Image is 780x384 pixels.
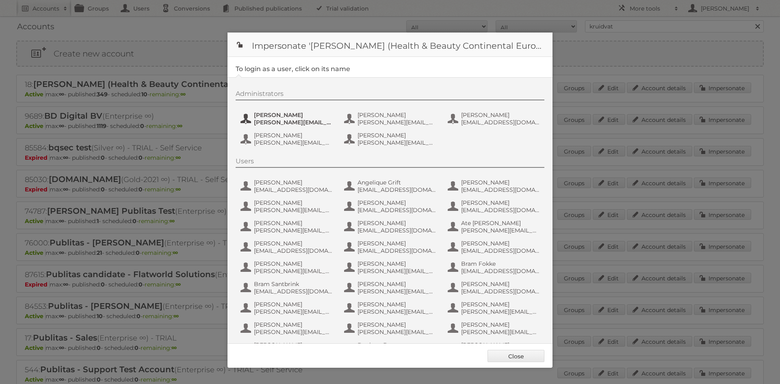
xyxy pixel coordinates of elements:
div: Users [236,157,544,168]
button: [PERSON_NAME] [PERSON_NAME][EMAIL_ADDRESS][DOMAIN_NAME] [240,259,335,276]
button: [PERSON_NAME] [PERSON_NAME][EMAIL_ADDRESS][DOMAIN_NAME] [240,131,335,147]
span: [PERSON_NAME][EMAIL_ADDRESS][DOMAIN_NAME] [357,267,436,275]
div: Administrators [236,90,544,100]
span: [PERSON_NAME] [254,321,333,328]
span: [EMAIL_ADDRESS][DOMAIN_NAME] [461,186,540,193]
button: [PERSON_NAME] [PERSON_NAME][EMAIL_ADDRESS][DOMAIN_NAME] [343,300,439,316]
span: [PERSON_NAME] [461,301,540,308]
button: [PERSON_NAME] [PERSON_NAME][EMAIL_ADDRESS][DOMAIN_NAME] [447,300,542,316]
button: [PERSON_NAME] [EMAIL_ADDRESS][DOMAIN_NAME] [240,239,335,255]
span: [PERSON_NAME][EMAIL_ADDRESS][DOMAIN_NAME] [254,328,333,336]
button: [PERSON_NAME] [EMAIL_ADDRESS][DOMAIN_NAME] [447,239,542,255]
button: [PERSON_NAME] [PERSON_NAME][EMAIL_ADDRESS][DOMAIN_NAME] [240,320,335,336]
span: [EMAIL_ADDRESS][DOMAIN_NAME] [461,247,540,254]
span: [PERSON_NAME] [461,179,540,186]
button: Danique Bats [EMAIL_ADDRESS][DOMAIN_NAME] [343,341,439,357]
span: [EMAIL_ADDRESS][DOMAIN_NAME] [461,288,540,295]
span: Angelique Grift [357,179,436,186]
span: [PERSON_NAME][EMAIL_ADDRESS][DOMAIN_NAME] [461,308,540,315]
button: [PERSON_NAME] [PERSON_NAME][EMAIL_ADDRESS][DOMAIN_NAME] [343,320,439,336]
a: Close [487,350,544,362]
button: [PERSON_NAME] [PERSON_NAME][EMAIL_ADDRESS][DOMAIN_NAME] [343,111,439,127]
span: [PERSON_NAME] [254,240,333,247]
span: Ate [PERSON_NAME] [461,219,540,227]
span: [PERSON_NAME] [357,321,436,328]
span: [EMAIL_ADDRESS][DOMAIN_NAME] [254,186,333,193]
span: [PERSON_NAME] [254,199,333,206]
span: Bram Santbrink [254,280,333,288]
h1: Impersonate '[PERSON_NAME] (Health & Beauty Continental Europe) B.V.' [227,33,552,57]
span: [PERSON_NAME][EMAIL_ADDRESS][DOMAIN_NAME] [461,227,540,234]
span: [PERSON_NAME][EMAIL_ADDRESS][DOMAIN_NAME] [357,288,436,295]
span: [PERSON_NAME][EMAIL_ADDRESS][DOMAIN_NAME] [254,267,333,275]
span: [PERSON_NAME][EMAIL_ADDRESS][DOMAIN_NAME] [254,308,333,315]
button: [PERSON_NAME] [EMAIL_ADDRESS][DOMAIN_NAME] [447,280,542,296]
button: [PERSON_NAME] [EMAIL_ADDRESS][DOMAIN_NAME] [447,178,542,194]
span: [EMAIL_ADDRESS][DOMAIN_NAME] [357,206,436,214]
span: [PERSON_NAME] [254,260,333,267]
span: [EMAIL_ADDRESS][DOMAIN_NAME] [254,288,333,295]
span: [PERSON_NAME][EMAIL_ADDRESS][DOMAIN_NAME] [357,308,436,315]
button: [PERSON_NAME] [PERSON_NAME][EMAIL_ADDRESS][DOMAIN_NAME] [240,198,335,215]
span: [PERSON_NAME] [254,111,333,119]
span: [PERSON_NAME] [254,219,333,227]
button: [PERSON_NAME] [PERSON_NAME][EMAIL_ADDRESS][DOMAIN_NAME] [447,341,542,357]
span: [PERSON_NAME] [357,260,436,267]
span: [PERSON_NAME] [254,132,333,139]
span: [PERSON_NAME] [461,321,540,328]
span: [PERSON_NAME][EMAIL_ADDRESS][DOMAIN_NAME] [254,206,333,214]
button: [PERSON_NAME] [PERSON_NAME][EMAIL_ADDRESS][DOMAIN_NAME] [240,300,335,316]
span: [PERSON_NAME] [357,111,436,119]
span: [PERSON_NAME] [461,280,540,288]
button: [PERSON_NAME] [EMAIL_ADDRESS][DOMAIN_NAME] [240,341,335,357]
span: [PERSON_NAME] [461,341,540,349]
button: [PERSON_NAME] [PERSON_NAME][EMAIL_ADDRESS][DOMAIN_NAME] [343,280,439,296]
span: [EMAIL_ADDRESS][DOMAIN_NAME] [357,247,436,254]
span: [PERSON_NAME][EMAIL_ADDRESS][DOMAIN_NAME] [357,119,436,126]
span: [PERSON_NAME][EMAIL_ADDRESS][DOMAIN_NAME] [254,227,333,234]
span: [PERSON_NAME] [461,111,540,119]
button: Bram Fokke [EMAIL_ADDRESS][DOMAIN_NAME] [447,259,542,276]
button: [PERSON_NAME] [PERSON_NAME][EMAIL_ADDRESS][DOMAIN_NAME] [240,219,335,235]
span: Danique Bats [357,341,436,349]
span: [EMAIL_ADDRESS][DOMAIN_NAME] [357,227,436,234]
span: [PERSON_NAME][EMAIL_ADDRESS][DOMAIN_NAME] [357,139,436,146]
span: [PERSON_NAME][EMAIL_ADDRESS][DOMAIN_NAME] [461,328,540,336]
button: [PERSON_NAME] [PERSON_NAME][EMAIL_ADDRESS][DOMAIN_NAME] [343,259,439,276]
span: [PERSON_NAME] [357,240,436,247]
span: [PERSON_NAME] [357,219,436,227]
button: Ate [PERSON_NAME] [PERSON_NAME][EMAIL_ADDRESS][DOMAIN_NAME] [447,219,542,235]
button: [PERSON_NAME] [EMAIL_ADDRESS][DOMAIN_NAME] [447,111,542,127]
span: [PERSON_NAME] [254,301,333,308]
button: [PERSON_NAME] [PERSON_NAME][EMAIL_ADDRESS][DOMAIN_NAME] [447,320,542,336]
span: [PERSON_NAME][EMAIL_ADDRESS][DOMAIN_NAME] [357,328,436,336]
span: [PERSON_NAME][EMAIL_ADDRESS][DOMAIN_NAME] [254,139,333,146]
span: [PERSON_NAME] [357,301,436,308]
button: [PERSON_NAME] [EMAIL_ADDRESS][DOMAIN_NAME] [447,198,542,215]
span: [EMAIL_ADDRESS][DOMAIN_NAME] [461,267,540,275]
span: [PERSON_NAME] [357,132,436,139]
span: [PERSON_NAME] [461,240,540,247]
span: [EMAIL_ADDRESS][DOMAIN_NAME] [357,186,436,193]
span: [PERSON_NAME] [357,199,436,206]
span: [EMAIL_ADDRESS][DOMAIN_NAME] [461,119,540,126]
button: [PERSON_NAME] [EMAIL_ADDRESS][DOMAIN_NAME] [343,239,439,255]
span: Bram Fokke [461,260,540,267]
button: [PERSON_NAME] [PERSON_NAME][EMAIL_ADDRESS][DOMAIN_NAME] [240,111,335,127]
span: [PERSON_NAME] [357,280,436,288]
button: [PERSON_NAME] [EMAIL_ADDRESS][DOMAIN_NAME] [343,219,439,235]
span: [EMAIL_ADDRESS][DOMAIN_NAME] [254,247,333,254]
span: [PERSON_NAME] [461,199,540,206]
button: [PERSON_NAME] [EMAIL_ADDRESS][DOMAIN_NAME] [343,198,439,215]
span: [PERSON_NAME][EMAIL_ADDRESS][DOMAIN_NAME] [254,119,333,126]
span: [PERSON_NAME] [254,179,333,186]
button: [PERSON_NAME] [EMAIL_ADDRESS][DOMAIN_NAME] [240,178,335,194]
button: Angelique Grift [EMAIL_ADDRESS][DOMAIN_NAME] [343,178,439,194]
span: [PERSON_NAME] [254,341,333,349]
button: [PERSON_NAME] [PERSON_NAME][EMAIL_ADDRESS][DOMAIN_NAME] [343,131,439,147]
button: Bram Santbrink [EMAIL_ADDRESS][DOMAIN_NAME] [240,280,335,296]
legend: To login as a user, click on its name [236,65,350,73]
span: [EMAIL_ADDRESS][DOMAIN_NAME] [461,206,540,214]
